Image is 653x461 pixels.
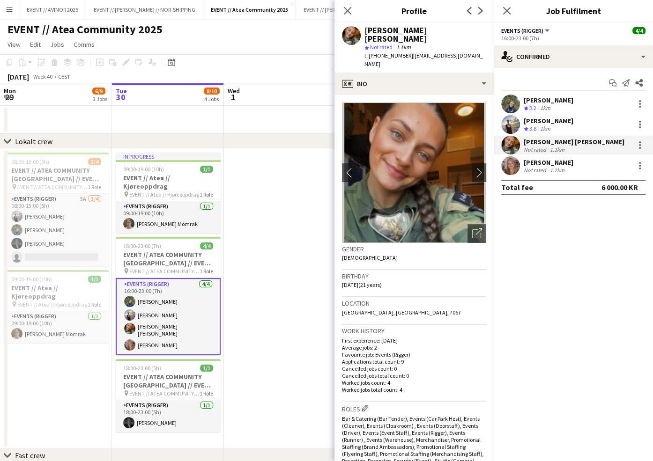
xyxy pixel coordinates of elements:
div: [PERSON_NAME] [524,158,573,167]
span: 1 Role [88,301,101,308]
button: EVENT // Atea Community 2025 [203,0,296,19]
button: Events (Rigger) [501,27,551,34]
span: 1 Role [200,268,213,275]
span: [DEMOGRAPHIC_DATA] [342,254,398,261]
span: 29 [2,92,16,102]
span: EVENT // Atea // Kjøreoppdrag [17,301,87,308]
div: Open photos pop-in [467,224,486,243]
img: Crew avatar or photo [342,102,486,243]
app-job-card: In progress09:00-19:00 (10h)1/1EVENT // Atea // Kjøreoppdrag EVENT // Atea // Kjøreoppdrag1 RoleE... [116,153,221,233]
span: [GEOGRAPHIC_DATA], [GEOGRAPHIC_DATA], 7067 [342,309,461,316]
p: Cancelled jobs count: 0 [342,365,486,372]
span: 30 [114,92,127,102]
div: Not rated [524,167,548,174]
div: Total fee [501,183,533,192]
span: Tue [116,87,127,95]
span: 1/1 [200,166,213,173]
span: 1/1 [200,365,213,372]
div: [PERSON_NAME] [PERSON_NAME] [524,138,624,146]
span: 1 Role [200,191,213,198]
h3: Gender [342,245,486,253]
button: EVENT // AVINOR 2025 [19,0,86,19]
div: 18:00-23:00 (5h)1/1EVENT // ATEA COMMUNITY [GEOGRAPHIC_DATA] // EVENT CREW EVENT // ATEA COMMUNIT... [116,359,221,432]
h3: EVENT // ATEA COMMUNITY [GEOGRAPHIC_DATA] // EVENT CREW [116,373,221,389]
span: 6/9 [92,88,105,95]
div: 4 Jobs [204,95,219,102]
div: Fast crew [15,451,45,460]
span: EVENT // ATEA COMMUNITY [GEOGRAPHIC_DATA] // EVENT CREW [129,390,200,397]
h3: EVENT // ATEA COMMUNITY [GEOGRAPHIC_DATA] // EVENT CREW [116,250,221,267]
span: 16:00-23:00 (7h) [123,242,161,249]
h3: Work history [342,327,486,335]
span: 18:00-23:00 (5h) [123,365,161,372]
app-card-role: Events (Rigger)5A3/408:00-13:00 (5h)[PERSON_NAME][PERSON_NAME][PERSON_NAME] [4,194,109,266]
div: 1.1km [548,146,566,153]
span: Week 40 [31,73,54,80]
app-job-card: 16:00-23:00 (7h)4/4EVENT // ATEA COMMUNITY [GEOGRAPHIC_DATA] // EVENT CREW EVENT // ATEA COMMUNIT... [116,237,221,355]
div: [PERSON_NAME] [524,117,573,125]
span: 09:00-19:00 (10h) [123,166,164,173]
p: Worked jobs total count: 4 [342,386,486,393]
button: EVENT // [PERSON_NAME] [296,0,372,19]
span: 09:00-19:00 (10h) [11,276,52,283]
div: 1.2km [548,167,566,174]
h1: EVENT // Atea Community 2025 [7,22,163,37]
div: 3 Jobs [93,95,107,102]
span: t. [PHONE_NUMBER] [364,52,413,59]
span: 1/1 [88,276,101,283]
span: 4/4 [200,242,213,249]
app-card-role: Events (Rigger)4/416:00-23:00 (7h)[PERSON_NAME][PERSON_NAME][PERSON_NAME] [PERSON_NAME][PERSON_NAME] [116,278,221,355]
span: Not rated [370,44,393,51]
h3: Profile [334,5,494,17]
button: EVENT // [PERSON_NAME] // NOR-SHIPPING [86,0,203,19]
div: [DATE] [7,72,29,81]
span: EVENT // ATEA COMMUNITY [GEOGRAPHIC_DATA] // EVENT CREW [129,268,200,275]
span: 1.1km [394,44,413,51]
app-card-role: Events (Rigger)1/118:00-23:00 (5h)[PERSON_NAME] [116,400,221,432]
span: 1 [226,92,240,102]
span: Wed [228,87,240,95]
div: 16:00-23:00 (7h) [501,35,646,42]
p: First experience: [DATE] [342,337,486,344]
div: CEST [58,73,70,80]
div: Lokalt crew [15,137,52,146]
span: EVENT // Atea // Kjøreoppdrag [129,191,199,198]
div: Bio [334,73,494,95]
app-card-role: Events (Rigger)1/109:00-19:00 (10h)[PERSON_NAME] Momrak [116,201,221,233]
span: Mon [4,87,16,95]
span: | [EMAIL_ADDRESS][DOMAIN_NAME] [364,52,483,67]
span: View [7,40,21,49]
app-job-card: 08:00-13:00 (5h)3/4EVENT // ATEA COMMUNITY [GEOGRAPHIC_DATA] // EVENT CREW EVENT // ATEA COMMUNIT... [4,153,109,266]
p: Applications total count: 9 [342,358,486,365]
p: Favourite job: Events (Rigger) [342,351,486,358]
a: Edit [26,38,45,51]
h3: Birthday [342,272,486,280]
span: 3.2 [529,104,536,111]
p: Worked jobs count: 4 [342,379,486,386]
span: Edit [30,40,41,49]
a: Comms [70,38,98,51]
span: 3/4 [88,158,101,165]
div: In progress [116,153,221,160]
div: Not rated [524,146,548,153]
span: Jobs [50,40,64,49]
span: 08:00-13:00 (5h) [11,158,49,165]
span: 8/10 [204,88,220,95]
span: Comms [74,40,95,49]
div: Confirmed [494,45,653,68]
h3: EVENT // Atea // Kjøreoppdrag [116,174,221,190]
p: Cancelled jobs total count: 0 [342,372,486,379]
a: View [4,38,24,51]
span: EVENT // ATEA COMMUNITY [GEOGRAPHIC_DATA] // EVENT CREW [17,183,88,190]
span: 1 Role [88,183,101,190]
span: 3.8 [529,125,536,132]
div: 1km [538,104,552,112]
span: 4/4 [632,27,646,34]
app-job-card: 09:00-19:00 (10h)1/1EVENT // Atea // Kjøreoppdrag EVENT // Atea // Kjøreoppdrag1 RoleEvents (Rigg... [4,270,109,343]
span: 1 Role [200,390,213,397]
a: Jobs [46,38,68,51]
